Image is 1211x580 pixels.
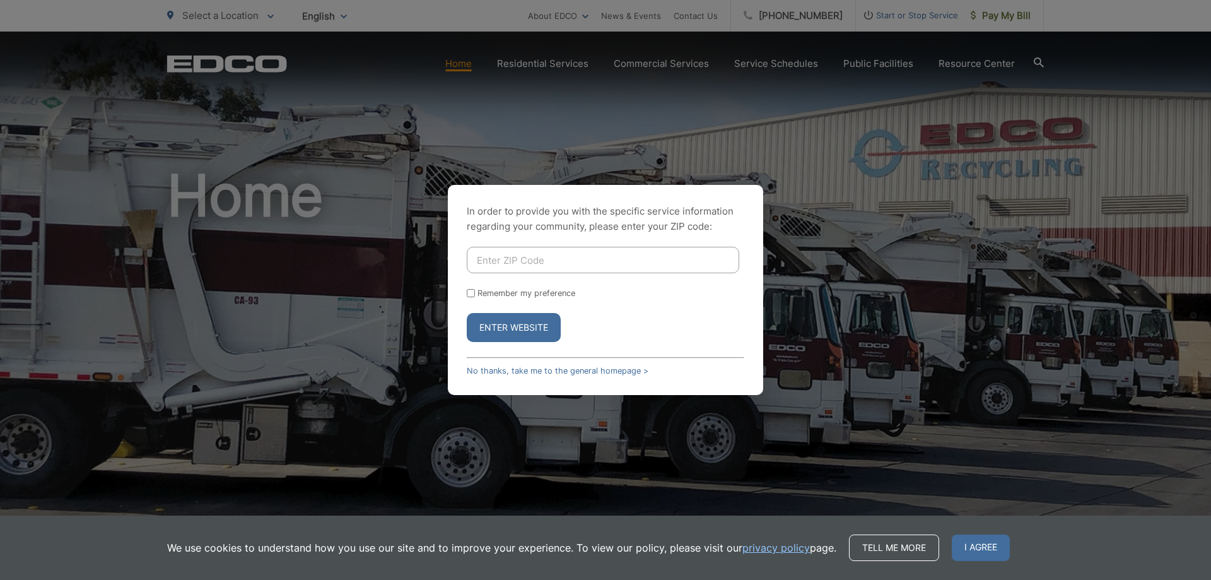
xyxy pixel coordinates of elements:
[467,204,744,234] p: In order to provide you with the specific service information regarding your community, please en...
[477,288,575,298] label: Remember my preference
[467,247,739,273] input: Enter ZIP Code
[167,540,836,555] p: We use cookies to understand how you use our site and to improve your experience. To view our pol...
[467,313,561,342] button: Enter Website
[952,535,1010,561] span: I agree
[742,540,810,555] a: privacy policy
[467,366,648,376] a: No thanks, take me to the general homepage >
[849,535,939,561] a: Tell me more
